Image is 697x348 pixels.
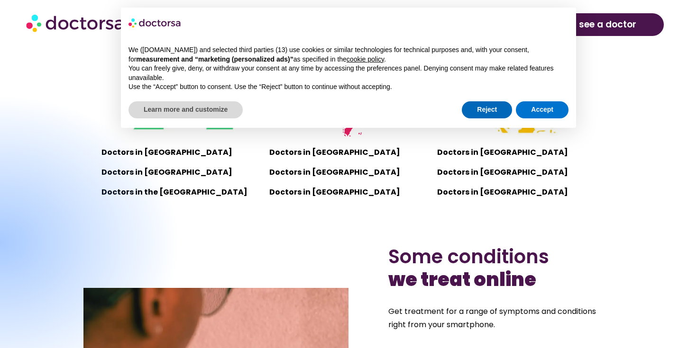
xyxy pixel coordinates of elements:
[128,15,182,30] img: logo
[128,101,243,118] button: Learn more and customize
[437,186,596,199] p: Doctors in [GEOGRAPHIC_DATA]
[128,64,569,82] p: You can freely give, deny, or withdraw your consent at any time by accessing the preferences pane...
[136,55,293,63] strong: measurement and “marketing (personalized ads)”
[269,166,428,179] p: Doctors in [GEOGRAPHIC_DATA]
[516,101,569,118] button: Accept
[462,101,512,118] button: Reject
[128,45,569,64] p: We ([DOMAIN_NAME]) and selected third parties (13) use cookies or similar technologies for techni...
[388,266,536,293] b: we treat online
[269,186,428,199] p: Doctors in [GEOGRAPHIC_DATA]
[269,146,428,159] p: Doctors in [GEOGRAPHIC_DATA]
[388,245,614,291] h2: Some conditions
[437,166,596,179] p: Doctors in [GEOGRAPHIC_DATA]
[128,82,569,92] p: Use the “Accept” button to consent. Use the “Reject” button to continue without accepting.
[551,13,664,36] a: see a doctor
[347,55,384,63] a: cookie policy
[437,146,596,159] p: Doctors in [GEOGRAPHIC_DATA]
[388,305,614,331] p: Get treatment for a range of symptoms and conditions right from your smartphone.
[579,17,636,32] span: see a doctor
